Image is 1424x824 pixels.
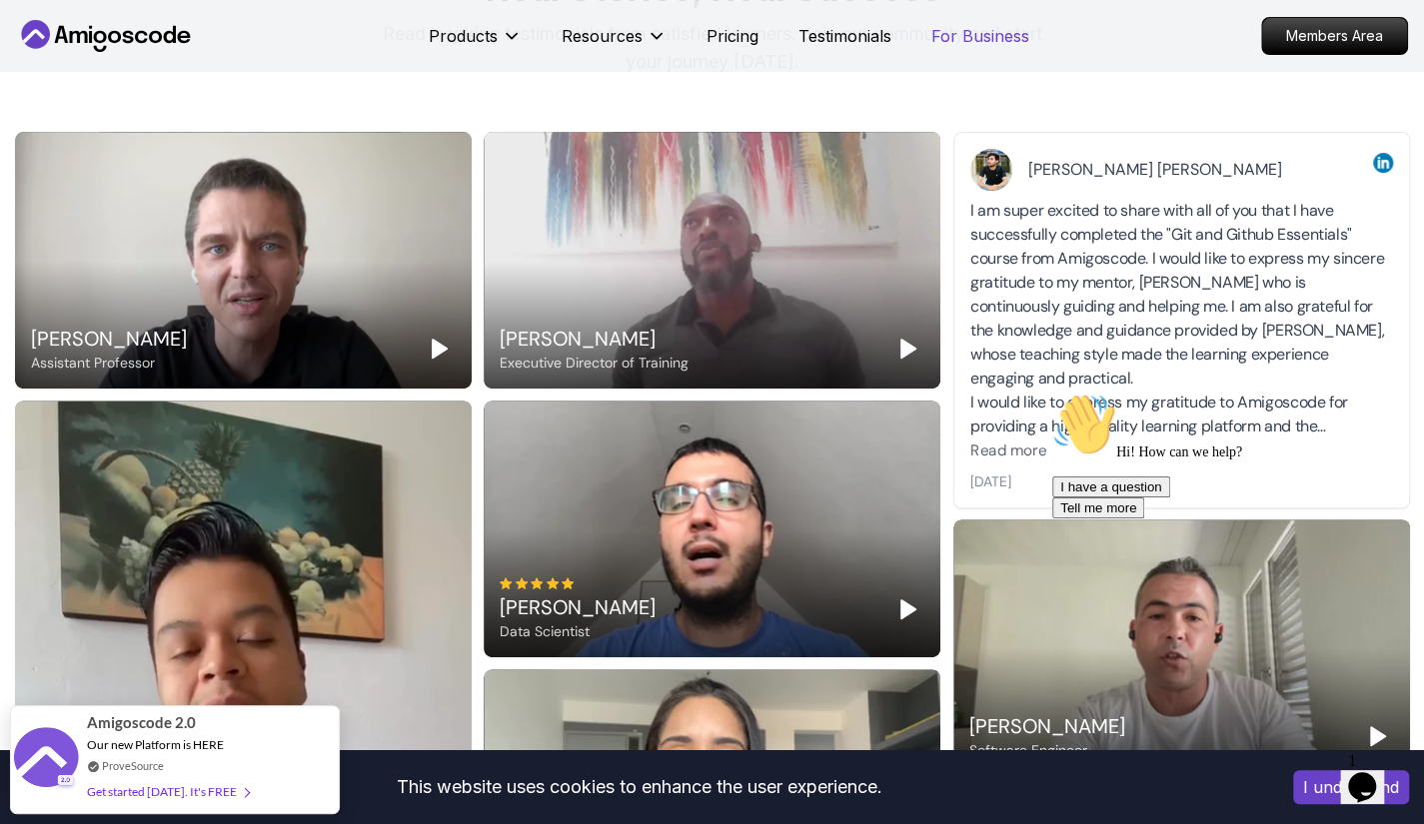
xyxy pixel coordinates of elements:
button: Products [429,24,522,64]
a: Testimonials [798,24,891,48]
span: Our new Platform is HERE [87,737,224,752]
p: Resources [562,24,643,48]
iframe: chat widget [1340,744,1404,804]
span: Amigoscode 2.0 [87,711,196,734]
div: This website uses cookies to enhance the user experience. [15,765,1263,809]
p: Products [429,24,498,48]
div: Get started [DATE]. It's FREE [87,780,249,803]
a: ProveSource [102,757,164,774]
img: provesource social proof notification image [14,727,79,792]
p: Members Area [1262,18,1407,54]
img: :wave: [8,8,72,72]
div: 👋Hi! How can we help?I have a questionTell me more [8,8,368,134]
a: Members Area [1261,17,1408,55]
span: Hi! How can we help? [8,60,198,75]
iframe: chat widget [1044,385,1404,734]
button: Resources [562,24,667,64]
button: I have a question [8,92,126,113]
a: For Business [931,24,1029,48]
button: Tell me more [8,113,100,134]
a: Pricing [707,24,758,48]
button: Accept cookies [1293,770,1409,804]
